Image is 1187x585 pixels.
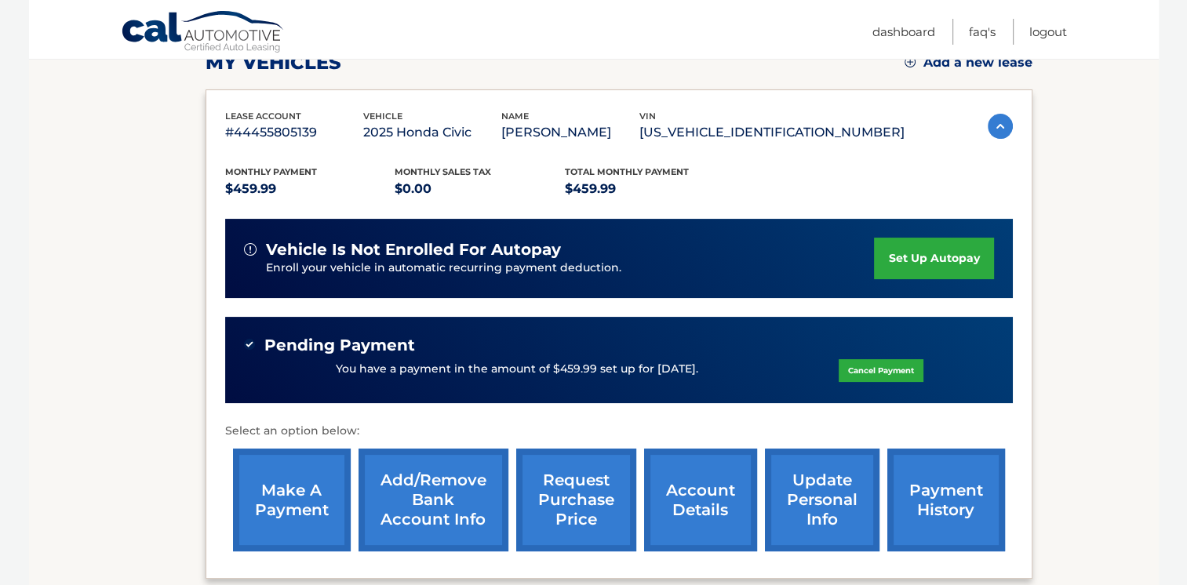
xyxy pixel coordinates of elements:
span: Total Monthly Payment [565,166,689,177]
span: Monthly sales Tax [395,166,491,177]
p: You have a payment in the amount of $459.99 set up for [DATE]. [336,361,698,378]
a: FAQ's [969,19,996,45]
img: accordion-active.svg [988,114,1013,139]
span: vehicle [363,111,402,122]
p: 2025 Honda Civic [363,122,501,144]
img: add.svg [905,56,916,67]
p: Enroll your vehicle in automatic recurring payment deduction. [266,260,875,277]
span: name [501,111,529,122]
p: $0.00 [395,178,565,200]
img: alert-white.svg [244,243,257,256]
span: Pending Payment [264,336,415,355]
p: $459.99 [565,178,735,200]
span: vin [639,111,656,122]
h2: my vehicles [206,51,341,74]
a: payment history [887,449,1005,551]
span: Monthly Payment [225,166,317,177]
p: #44455805139 [225,122,363,144]
p: [PERSON_NAME] [501,122,639,144]
p: $459.99 [225,178,395,200]
a: Cancel Payment [839,359,923,382]
a: Add/Remove bank account info [359,449,508,551]
a: Add a new lease [905,55,1032,71]
img: check-green.svg [244,339,255,350]
span: lease account [225,111,301,122]
a: update personal info [765,449,879,551]
a: Dashboard [872,19,935,45]
a: account details [644,449,757,551]
a: make a payment [233,449,351,551]
p: Select an option below: [225,422,1013,441]
a: set up autopay [874,238,993,279]
span: vehicle is not enrolled for autopay [266,240,561,260]
p: [US_VEHICLE_IDENTIFICATION_NUMBER] [639,122,905,144]
a: Cal Automotive [121,10,286,56]
a: Logout [1029,19,1067,45]
a: request purchase price [516,449,636,551]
